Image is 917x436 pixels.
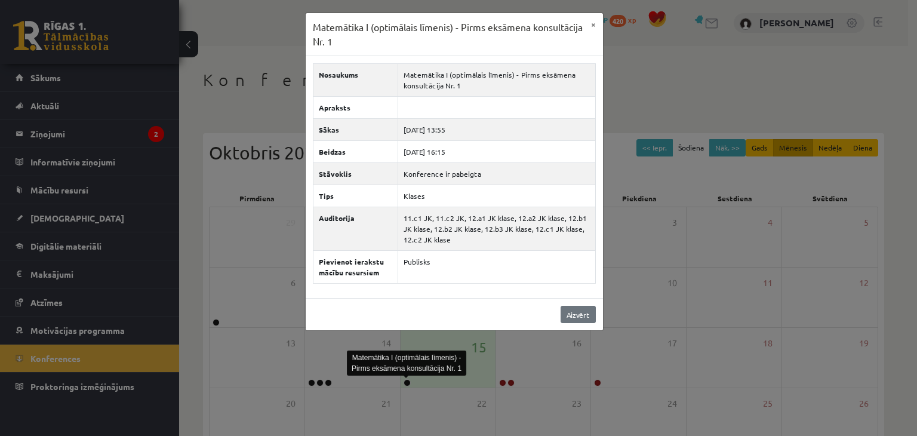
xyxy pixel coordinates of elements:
[313,163,398,185] th: Stāvoklis
[313,207,398,251] th: Auditorija
[313,64,398,97] th: Nosaukums
[398,251,595,284] td: Publisks
[584,13,603,36] button: ×
[398,141,595,163] td: [DATE] 16:15
[398,163,595,185] td: Konference ir pabeigta
[313,20,584,48] h3: Matemātika I (optimālais līmenis) - Pirms eksāmena konsultācija Nr. 1
[398,185,595,207] td: Klases
[561,306,596,323] a: Aizvērt
[398,119,595,141] td: [DATE] 13:55
[398,207,595,251] td: 11.c1 JK, 11.c2 JK, 12.a1 JK klase, 12.a2 JK klase, 12.b1 JK klase, 12.b2 JK klase, 12.b3 JK klas...
[313,141,398,163] th: Beidzas
[313,185,398,207] th: Tips
[398,64,595,97] td: Matemātika I (optimālais līmenis) - Pirms eksāmena konsultācija Nr. 1
[313,97,398,119] th: Apraksts
[313,119,398,141] th: Sākas
[347,351,466,376] div: Matemātika I (optimālais līmenis) - Pirms eksāmena konsultācija Nr. 1
[313,251,398,284] th: Pievienot ierakstu mācību resursiem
